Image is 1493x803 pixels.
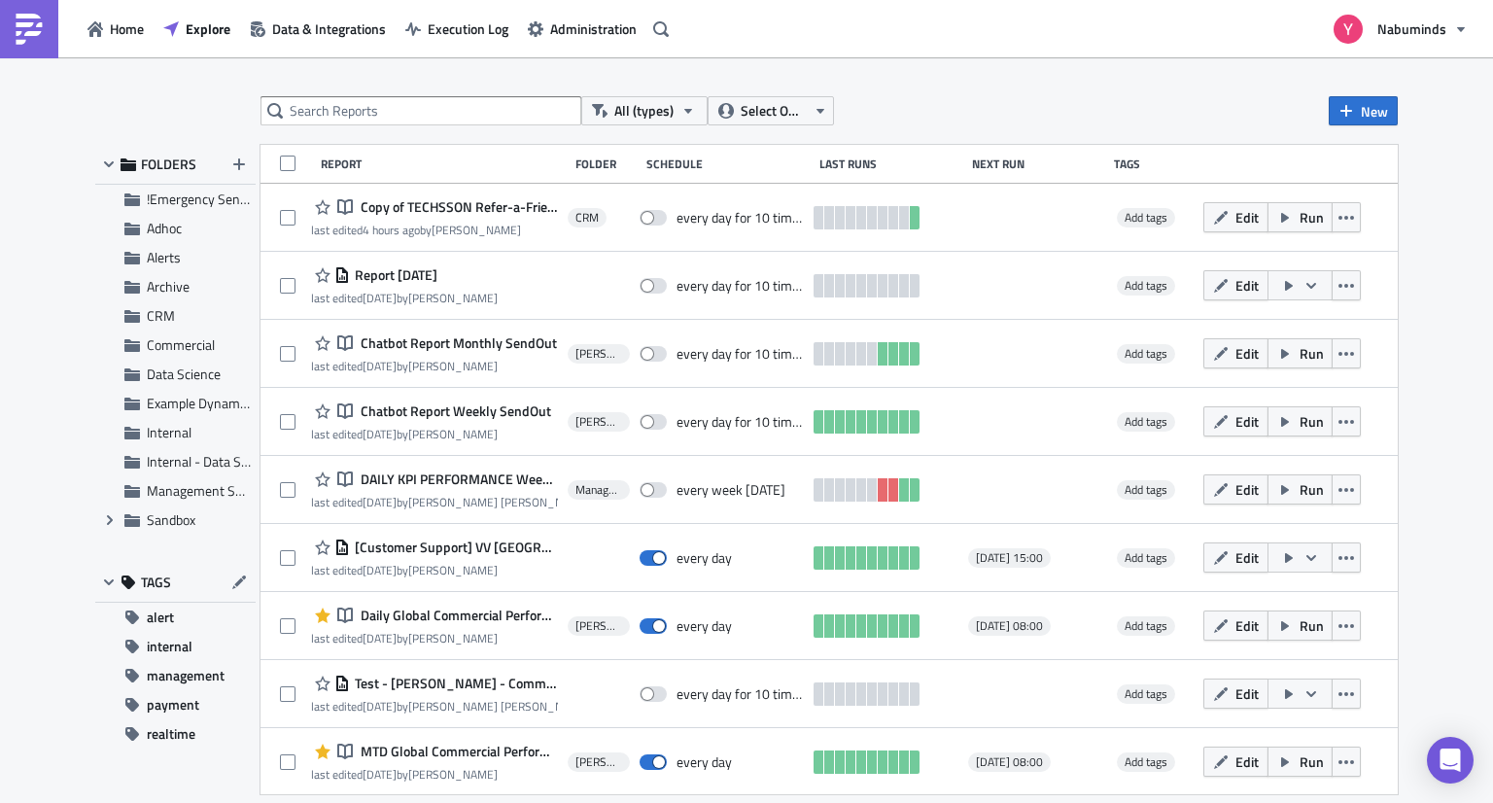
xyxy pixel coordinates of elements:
[356,402,551,420] span: Chatbot Report Weekly SendOut
[147,364,221,384] span: Data Science
[677,617,732,635] div: every day
[147,690,199,719] span: payment
[1235,547,1259,568] span: Edit
[1235,411,1259,432] span: Edit
[240,14,396,44] a: Data & Integrations
[976,754,1043,770] span: [DATE] 08:00
[147,334,215,355] span: Commercial
[614,100,674,122] span: All (types)
[741,100,806,122] span: Select Owner
[350,675,558,692] span: Test - Dani - Commercial Send Out
[147,247,181,267] span: Alerts
[1329,96,1398,125] button: New
[1267,338,1333,368] button: Run
[356,471,558,488] span: DAILY KPI PERFORMANCE Weekly Commercial Only
[95,661,256,690] button: management
[147,189,272,209] span: !Emergency Sendouts
[575,618,622,634] span: [PERSON_NAME]
[976,618,1043,634] span: [DATE] 08:00
[976,550,1043,566] span: [DATE] 15:00
[363,425,397,443] time: 2025-08-29T09:05:21Z
[1114,157,1196,171] div: Tags
[1300,207,1324,227] span: Run
[363,221,420,239] time: 2025-09-09T09:38:07Z
[708,96,834,125] button: Select Owner
[260,96,581,125] input: Search Reports
[1117,344,1175,364] span: Add tags
[363,765,397,784] time: 2025-08-29T06:37:08Z
[311,223,558,237] div: last edited by [PERSON_NAME]
[677,413,805,431] div: every day for 10 times
[1125,480,1167,499] span: Add tags
[1267,747,1333,777] button: Run
[518,14,646,44] button: Administration
[1235,275,1259,296] span: Edit
[1203,474,1268,505] button: Edit
[1267,611,1333,641] button: Run
[1235,751,1259,772] span: Edit
[1203,406,1268,436] button: Edit
[677,481,785,499] div: every week on Monday
[1300,479,1324,500] span: Run
[350,266,437,284] span: Report 2025-09-04
[428,18,508,39] span: Execution Log
[14,14,45,45] img: PushMetrics
[78,14,154,44] button: Home
[356,334,557,352] span: Chatbot Report Monthly SendOut
[677,345,805,363] div: every day for 10 times
[1322,8,1478,51] button: Nabuminds
[1235,343,1259,364] span: Edit
[1235,207,1259,227] span: Edit
[1377,18,1446,39] span: Nabuminds
[550,18,637,39] span: Administration
[1117,752,1175,772] span: Add tags
[677,277,805,295] div: every day for 10 times
[147,422,191,442] span: Internal
[1117,480,1175,500] span: Add tags
[1125,276,1167,295] span: Add tags
[311,495,558,509] div: last edited by [PERSON_NAME] [PERSON_NAME]
[356,607,558,624] span: Daily Global Commercial Performance Send Out
[321,157,566,171] div: Report
[396,14,518,44] button: Execution Log
[575,754,622,770] span: [PERSON_NAME]
[1203,542,1268,573] button: Edit
[575,210,599,226] span: CRM
[311,767,558,782] div: last edited by [PERSON_NAME]
[1235,683,1259,704] span: Edit
[350,539,558,556] span: [Customer Support] VV Brazil Telesales Sendout
[1203,611,1268,641] button: Edit
[1203,270,1268,300] button: Edit
[677,549,732,567] div: every day
[1125,684,1167,703] span: Add tags
[363,357,397,375] time: 2025-08-29T09:58:41Z
[356,198,558,216] span: Copy of TECHSSON Refer-a-Friend Payout Report - 9th of the Month
[311,699,558,714] div: last edited by [PERSON_NAME] [PERSON_NAME]
[1117,208,1175,227] span: Add tags
[147,632,192,661] span: internal
[363,697,397,716] time: 2025-08-15T11:48:25Z
[575,414,622,430] span: [PERSON_NAME]
[581,96,708,125] button: All (types)
[311,563,558,577] div: last edited by [PERSON_NAME]
[363,561,397,579] time: 2025-08-22T06:38:59Z
[1117,412,1175,432] span: Add tags
[95,603,256,632] button: alert
[1267,202,1333,232] button: Run
[95,719,256,749] button: realtime
[363,493,397,511] time: 2025-09-08T07:35:24Z
[141,156,196,173] span: FOLDERS
[1125,412,1167,431] span: Add tags
[1125,548,1167,567] span: Add tags
[147,393,297,413] span: Example Dynamic Reports
[1203,338,1268,368] button: Edit
[677,753,732,771] div: every day
[575,482,622,498] span: Management Subscriptions
[147,509,195,530] span: Sandbox
[147,218,182,238] span: Adhoc
[1117,548,1175,568] span: Add tags
[186,18,230,39] span: Explore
